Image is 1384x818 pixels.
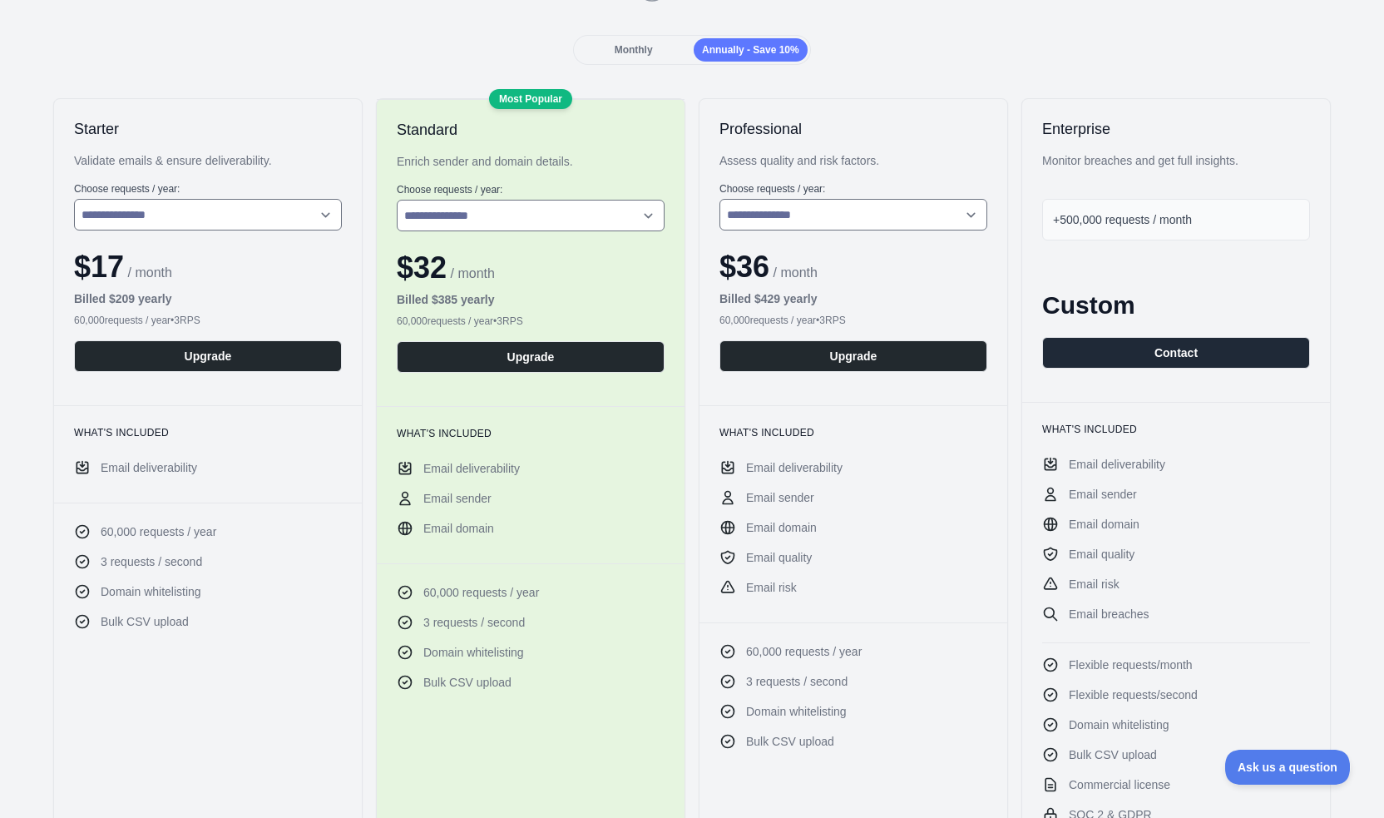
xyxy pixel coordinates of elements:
[769,265,818,280] span: / month
[719,340,987,372] button: Upgrade
[1042,291,1135,319] span: Custom
[719,314,987,327] div: 60,000 requests / year • 3 RPS
[397,341,665,373] button: Upgrade
[719,250,769,284] span: $ 36
[719,292,818,305] b: Billed $ 429 yearly
[1042,337,1310,369] button: Contact
[397,315,665,328] div: 60,000 requests / year • 3 RPS
[1225,750,1351,785] iframe: Toggle Customer Support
